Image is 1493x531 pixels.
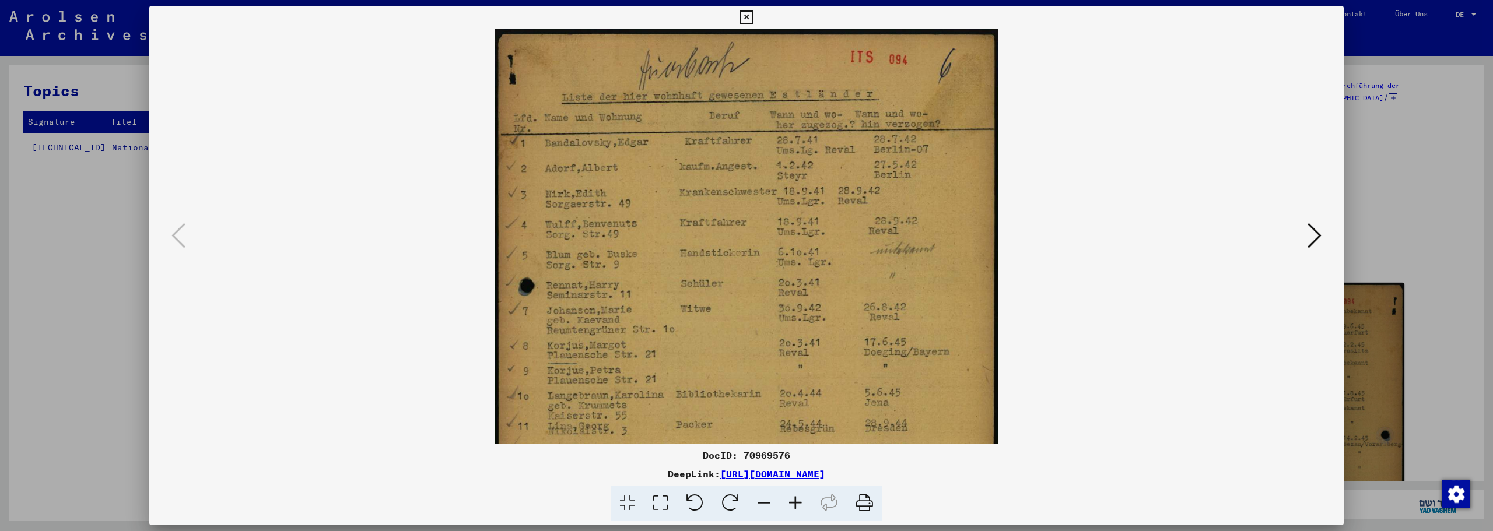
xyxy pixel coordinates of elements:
[1442,480,1470,508] div: Zustimmung ändern
[149,448,1344,462] div: DocID: 70969576
[1442,480,1470,508] img: Zustimmung ändern
[720,468,825,480] a: [URL][DOMAIN_NAME]
[149,467,1344,481] div: DeepLink:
